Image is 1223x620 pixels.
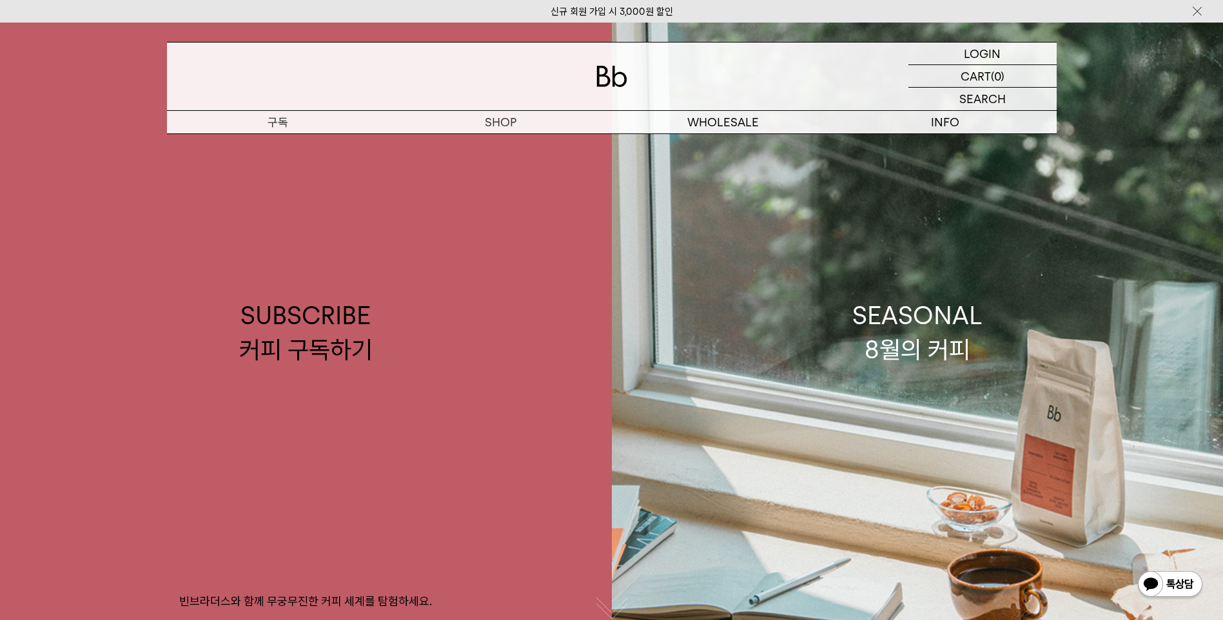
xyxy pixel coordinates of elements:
a: SHOP [389,111,612,133]
a: 신규 회원 가입 시 3,000원 할인 [551,6,673,17]
p: WHOLESALE [612,111,834,133]
img: 로고 [596,66,627,87]
p: CART [961,65,991,87]
a: CART (0) [908,65,1057,88]
div: SEASONAL 8월의 커피 [852,298,983,367]
p: INFO [834,111,1057,133]
a: 구독 [167,111,389,133]
img: 카카오톡 채널 1:1 채팅 버튼 [1137,570,1204,601]
p: SEARCH [959,88,1006,110]
div: SUBSCRIBE 커피 구독하기 [239,298,373,367]
a: LOGIN [908,43,1057,65]
p: LOGIN [964,43,1001,64]
p: (0) [991,65,1004,87]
